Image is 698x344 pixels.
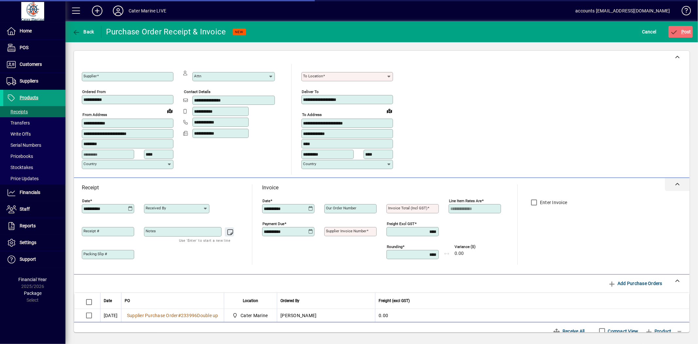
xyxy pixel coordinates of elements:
[24,291,42,296] span: Package
[243,297,258,304] span: Location
[645,326,671,336] span: Product
[550,325,587,337] button: Receive All
[3,251,65,268] a: Support
[455,245,494,249] span: Variance ($)
[302,89,319,94] mat-label: Deliver To
[20,206,30,212] span: Staff
[104,297,118,304] div: Date
[235,30,243,34] span: NEW
[640,26,658,38] button: Cancel
[7,109,28,114] span: Receipts
[3,73,65,89] a: Suppliers
[127,313,178,318] span: Supplier Purchase Order
[388,206,427,210] mat-label: Invoice Total (incl GST)
[20,28,32,33] span: Home
[3,235,65,251] a: Settings
[125,297,130,304] span: PO
[7,120,30,125] span: Transfers
[106,27,226,37] div: Purchase Order Receipt & Invoice
[670,29,691,34] span: ost
[7,165,33,170] span: Stocktakes
[3,162,65,173] a: Stocktakes
[20,257,36,262] span: Support
[280,297,372,304] div: Ordered By
[387,221,415,226] mat-label: Freight excl GST
[303,162,316,166] mat-label: Country
[3,23,65,39] a: Home
[146,206,166,210] mat-label: Received by
[7,131,31,137] span: Write Offs
[642,27,656,37] span: Cancel
[607,328,638,334] label: Compact View
[20,240,36,245] span: Settings
[82,89,106,94] mat-label: Ordered from
[326,206,356,210] mat-label: Our order number
[231,312,271,319] span: Cater Marine
[20,78,38,84] span: Suppliers
[129,6,166,16] div: Cater Marine LIVE
[179,237,230,244] mat-hint: Use 'Enter' to start a new line
[3,56,65,73] a: Customers
[83,229,99,233] mat-label: Receipt #
[181,313,218,318] span: 233996Double up
[277,309,375,322] td: [PERSON_NAME]
[677,1,690,23] a: Knowledge Base
[19,277,47,282] span: Financial Year
[3,106,65,117] a: Receipts
[241,312,268,319] span: Cater Marine
[3,128,65,140] a: Write Offs
[449,199,482,203] mat-label: Line item rates are
[100,309,121,322] td: [DATE]
[87,5,108,17] button: Add
[165,105,175,116] a: View on map
[375,309,689,322] td: 0.00
[20,190,40,195] span: Financials
[379,297,410,304] span: Freight (excl GST)
[83,74,97,78] mat-label: Supplier
[681,29,684,34] span: P
[178,313,181,318] span: #
[83,162,97,166] mat-label: Country
[7,176,39,181] span: Price Updates
[3,40,65,56] a: POS
[65,26,101,38] app-page-header-button: Back
[108,5,129,17] button: Profile
[3,218,65,234] a: Reports
[605,277,665,289] button: Add Purchase Orders
[7,154,33,159] span: Pricebooks
[262,199,270,203] mat-label: Date
[71,26,96,38] button: Back
[455,251,464,256] span: 0.00
[3,173,65,184] a: Price Updates
[20,95,38,100] span: Products
[326,229,367,233] mat-label: Supplier invoice number
[83,252,107,256] mat-label: Packing Slip #
[303,74,323,78] mat-label: To location
[608,278,662,289] span: Add Purchase Orders
[72,29,94,34] span: Back
[642,325,675,337] button: Product
[280,297,299,304] span: Ordered By
[82,199,90,203] mat-label: Date
[20,223,36,228] span: Reports
[20,62,42,67] span: Customers
[104,297,112,304] span: Date
[262,221,284,226] mat-label: Payment due
[3,201,65,218] a: Staff
[125,297,221,304] div: PO
[379,297,681,304] div: Freight (excl GST)
[20,45,28,50] span: POS
[3,151,65,162] a: Pricebooks
[387,244,403,249] mat-label: Rounding
[576,6,670,16] div: accounts [EMAIL_ADDRESS][DOMAIN_NAME]
[146,229,156,233] mat-label: Notes
[3,140,65,151] a: Serial Numbers
[553,326,585,336] span: Receive All
[669,26,693,38] button: Post
[194,74,201,78] mat-label: Attn
[7,143,41,148] span: Serial Numbers
[125,312,221,319] a: Supplier Purchase Order#233996Double up
[384,105,395,116] a: View on map
[3,184,65,201] a: Financials
[3,117,65,128] a: Transfers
